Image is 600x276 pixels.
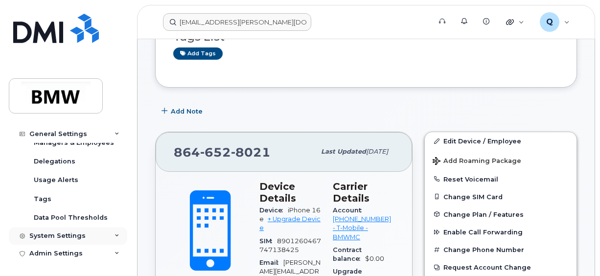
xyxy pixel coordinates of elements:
a: [PHONE_NUMBER] - T-Mobile - BMWMC [333,215,391,241]
button: Request Account Change [425,258,577,276]
span: 864 [174,145,271,160]
span: Contract balance [333,246,365,262]
button: Enable Call Forwarding [425,223,577,241]
a: Add tags [173,47,223,60]
h3: Carrier Details [333,181,394,204]
span: Device [259,207,288,214]
input: Find something... [163,13,311,31]
button: Add Roaming Package [425,150,577,170]
h3: Device Details [259,181,321,204]
span: Add Note [171,107,203,116]
a: + Upgrade Device [259,215,321,231]
a: Edit Device / Employee [425,132,577,150]
button: Add Note [155,102,211,120]
h3: Tags List [173,31,559,43]
span: [DATE] [366,148,388,155]
span: Account [333,207,367,214]
span: iPhone 16e [259,207,321,223]
button: Change Plan / Features [425,206,577,223]
span: 8901260467747138425 [259,237,321,253]
button: Reset Voicemail [425,170,577,188]
button: Change SIM Card [425,188,577,206]
span: Last updated [321,148,366,155]
span: SIM [259,237,277,245]
span: 652 [200,145,231,160]
iframe: Messenger Launcher [557,233,593,269]
button: Change Phone Number [425,241,577,258]
span: Change Plan / Features [443,210,524,218]
span: $0.00 [365,255,384,262]
div: QXZ4GET [533,12,577,32]
span: 8021 [231,145,271,160]
span: Enable Call Forwarding [443,229,523,236]
span: Add Roaming Package [433,157,521,166]
span: Q [546,16,553,28]
span: Email [259,259,283,266]
div: Quicklinks [499,12,531,32]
